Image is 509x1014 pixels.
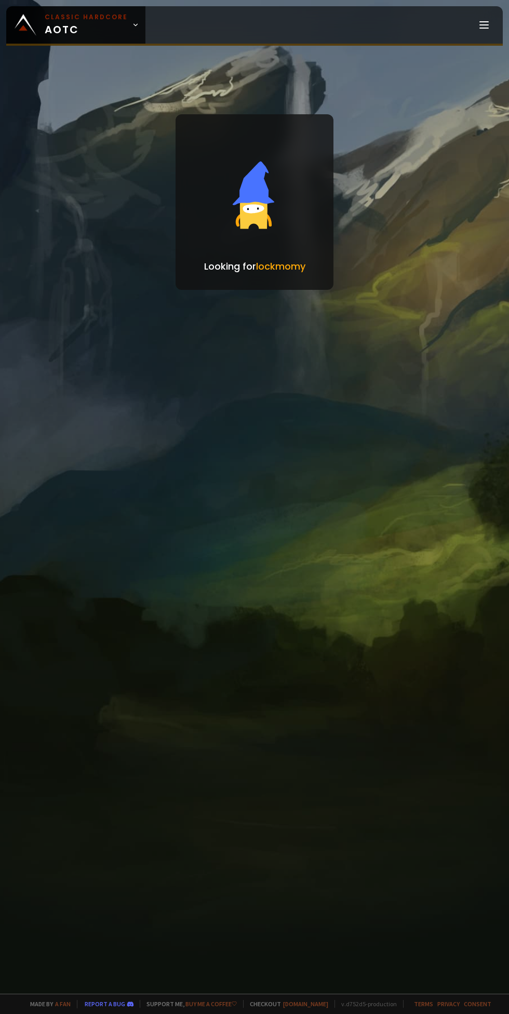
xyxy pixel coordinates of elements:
span: Made by [24,1000,71,1008]
small: Classic Hardcore [45,12,128,22]
a: a fan [55,1000,71,1008]
p: Looking for [204,259,305,273]
a: Terms [414,1000,433,1008]
a: [DOMAIN_NAME] [283,1000,328,1008]
span: v. d752d5 - production [334,1000,397,1008]
a: Report a bug [85,1000,125,1008]
span: Checkout [243,1000,328,1008]
a: Privacy [437,1000,460,1008]
a: Buy me a coffee [185,1000,237,1008]
a: Classic HardcoreAOTC [6,6,145,44]
a: Consent [464,1000,491,1008]
span: lockmomy [256,260,305,273]
span: Support me, [140,1000,237,1008]
span: AOTC [45,12,128,37]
